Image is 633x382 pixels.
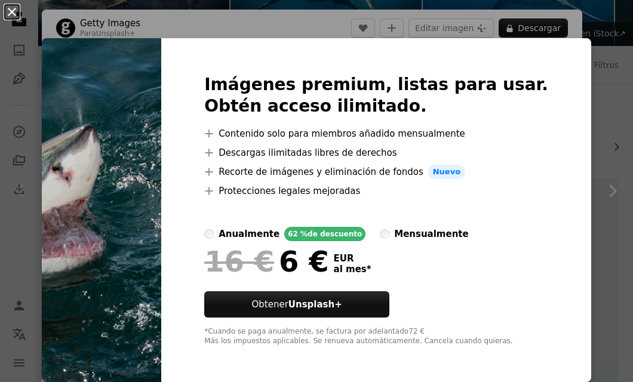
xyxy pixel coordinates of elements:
li: Contenido solo para miembros añadido mensualmente [204,127,548,141]
img: premium_photo-1664297946624-31525b13ce99 [42,38,161,382]
span: EUR [334,253,371,264]
div: 62 % de descuento [284,227,365,241]
button: ObtenerUnsplash+ [204,291,389,318]
span: 16 € [204,246,274,277]
li: Descargas ilimitadas libres de derechos [204,146,548,160]
input: mensualmente [380,229,389,239]
div: 6 € [204,246,328,277]
div: *Cuando se paga anualmente, se factura por adelantado 72 € Más los impuestos aplicables. Se renue... [204,327,548,346]
span: al mes * [334,264,371,275]
li: Protecciones legales mejoradas [204,184,548,198]
h2: Imágenes premium, listas para usar. Obtén acceso ilimitado. [204,74,548,117]
span: Nuevo [428,165,465,179]
li: Recorte de imágenes y eliminación de fondos [204,165,548,179]
strong: Unsplash+ [288,299,342,310]
div: anualmente [219,227,279,241]
input: anualmente62 %de descuento [204,229,214,239]
div: mensualmente [394,227,468,241]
